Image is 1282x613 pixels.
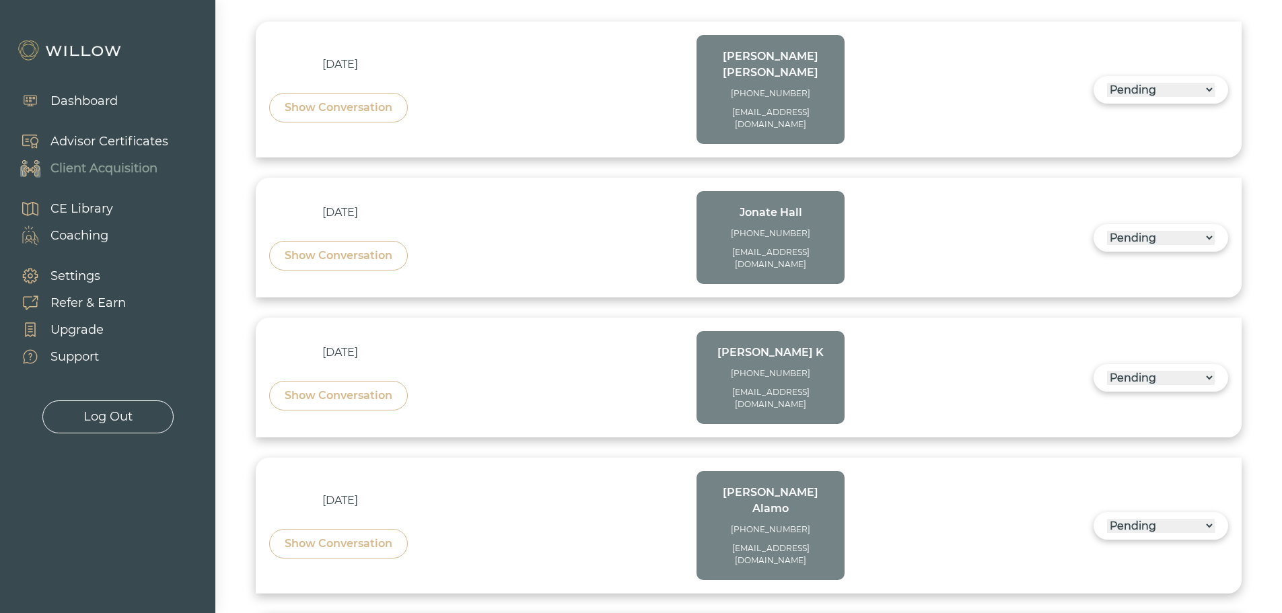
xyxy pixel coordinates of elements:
div: Show Conversation [285,388,392,404]
div: [EMAIL_ADDRESS][DOMAIN_NAME] [710,386,831,410]
div: Advisor Certificates [50,133,168,151]
div: [PERSON_NAME] [PERSON_NAME] [710,48,831,81]
div: [EMAIL_ADDRESS][DOMAIN_NAME] [710,106,831,131]
div: Log Out [83,408,133,426]
div: [DATE] [269,493,411,509]
div: [DATE] [269,345,411,361]
div: Upgrade [50,321,104,339]
div: Settings [50,267,100,285]
a: Upgrade [7,316,126,343]
div: Show Conversation [285,536,392,552]
a: Refer & Earn [7,289,126,316]
div: [PHONE_NUMBER] [710,227,831,240]
div: [PHONE_NUMBER] [710,524,831,536]
div: [EMAIL_ADDRESS][DOMAIN_NAME] [710,542,831,567]
a: Coaching [7,222,113,249]
div: [PHONE_NUMBER] [710,87,831,100]
div: Jonate Hall [710,205,831,221]
a: Client Acquisition [7,155,168,182]
div: Coaching [50,227,108,245]
div: [PERSON_NAME] K [710,345,831,361]
a: Dashboard [7,87,118,114]
div: [PERSON_NAME] Alamo [710,484,831,517]
div: CE Library [50,200,113,218]
div: Dashboard [50,92,118,110]
div: [DATE] [269,205,411,221]
div: [DATE] [269,57,411,73]
img: Willow [17,40,124,61]
div: Show Conversation [285,100,392,116]
a: Advisor Certificates [7,128,168,155]
div: Support [50,348,99,366]
a: CE Library [7,195,113,222]
div: Client Acquisition [50,159,157,178]
a: Settings [7,262,126,289]
div: [PHONE_NUMBER] [710,367,831,380]
div: Show Conversation [285,248,392,264]
div: [EMAIL_ADDRESS][DOMAIN_NAME] [710,246,831,271]
div: Refer & Earn [50,294,126,312]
